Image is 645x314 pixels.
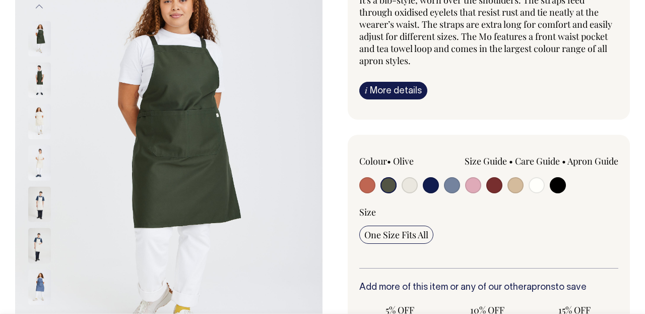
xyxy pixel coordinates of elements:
[359,206,618,218] div: Size
[509,155,513,167] span: •
[28,103,51,139] img: natural
[359,226,433,244] input: One Size Fits All
[465,155,507,167] a: Size Guide
[365,85,367,95] span: i
[364,229,428,241] span: One Size Fits All
[527,283,555,292] a: aprons
[515,155,560,167] a: Care Guide
[393,155,414,167] label: Olive
[28,186,51,222] img: natural
[28,269,51,304] img: blue/grey
[562,155,566,167] span: •
[567,155,618,167] a: Apron Guide
[359,155,463,167] div: Colour
[28,21,51,56] img: olive
[28,228,51,263] img: natural
[28,62,51,97] img: olive
[359,283,618,293] h6: Add more of this item or any of our other to save
[387,155,391,167] span: •
[28,145,51,180] img: natural
[359,82,427,99] a: iMore details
